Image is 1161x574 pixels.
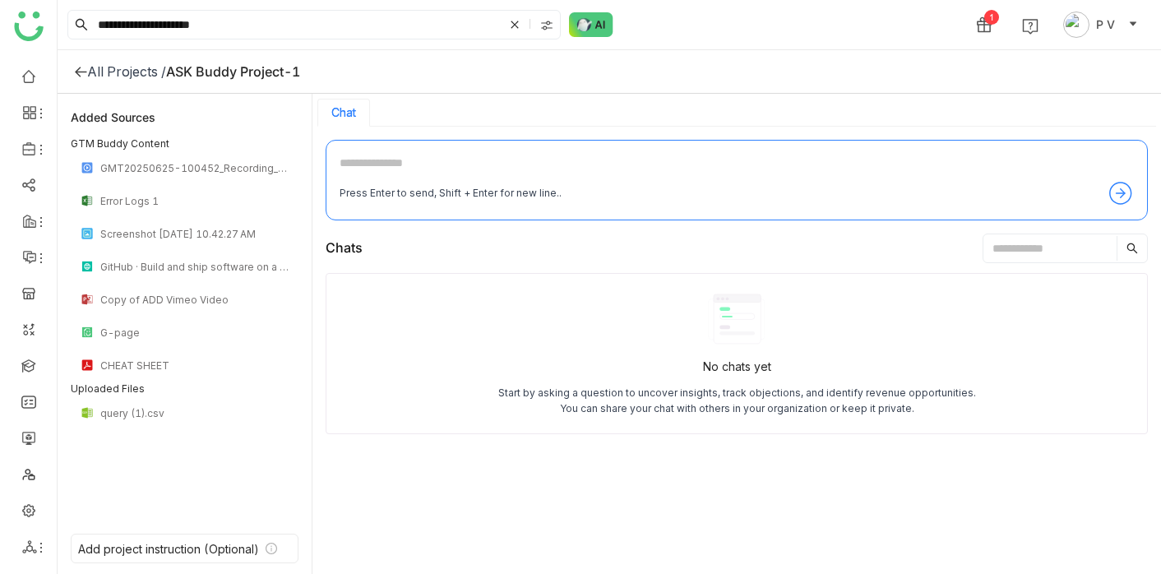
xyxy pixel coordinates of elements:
div: No chats yet [703,358,771,376]
div: GTM Buddy Content [71,137,298,151]
div: ASK Buddy Project-1 [166,63,300,80]
div: Chats [326,238,363,258]
img: avatar [1063,12,1089,38]
div: CHEAT SHEET [100,359,289,372]
img: mp4.svg [81,161,94,174]
div: Error Logs 1 [100,195,289,207]
div: Copy of ADD Vimeo Video [100,294,289,306]
div: Added Sources [71,107,298,127]
img: csv.svg [81,406,94,419]
img: pdf.svg [81,359,94,372]
div: Add project instruction (Optional) [78,542,259,556]
div: GitHub · Build and ship software on a single, collaborative platform [100,261,289,273]
div: Start by asking a question to uncover insights, track objections, and identify revenue opportunit... [497,386,977,417]
img: paper.svg [81,326,94,339]
div: query (1).csv [100,407,289,419]
div: Press Enter to send, Shift + Enter for new line.. [340,186,562,201]
img: logo [14,12,44,41]
img: pptx.svg [81,293,94,306]
img: png.svg [81,227,94,240]
div: All Projects / [87,63,166,80]
img: xlsx.svg [81,194,94,207]
button: Chat [331,106,356,119]
button: P V [1060,12,1141,38]
div: Uploaded Files [71,382,298,396]
img: ask-buddy-normal.svg [569,12,613,37]
img: article.svg [81,260,94,273]
div: 1 [984,10,999,25]
div: G-page [100,326,289,339]
div: Screenshot [DATE] 10.42.27 AM [100,228,289,240]
img: search-type.svg [540,19,553,32]
img: help.svg [1022,18,1038,35]
div: GMT20250625-100452_Recording_1920x1080 [100,162,289,174]
span: P V [1096,16,1115,34]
